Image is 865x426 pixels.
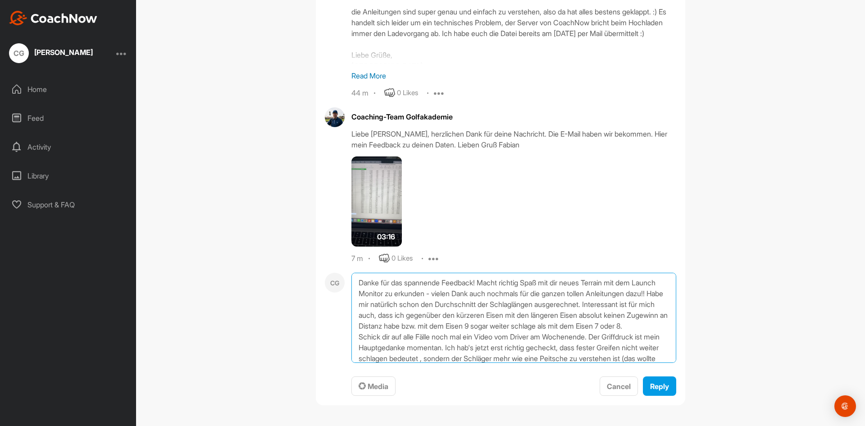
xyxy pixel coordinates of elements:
[5,107,132,129] div: Feed
[834,395,856,417] div: Open Intercom Messenger
[351,89,369,98] div: 44 m
[359,382,388,391] span: Media
[5,78,132,101] div: Home
[600,376,638,396] button: Cancel
[650,382,669,391] span: Reply
[5,193,132,216] div: Support & FAQ
[392,253,413,264] div: 0 Likes
[351,128,676,150] div: Liebe [PERSON_NAME], herzlichen Dank für deine Nachricht. Die E-Mail haben wir bekommen. Hier mei...
[9,11,97,25] img: CoachNow
[607,382,631,391] span: Cancel
[643,376,676,396] button: Reply
[325,107,345,127] img: avatar
[34,49,93,56] div: [PERSON_NAME]
[325,273,345,293] div: CG
[5,136,132,158] div: Activity
[9,43,29,63] div: CG
[351,254,363,263] div: 7 m
[351,111,676,122] div: Coaching-Team Golfakademie
[351,156,402,247] img: media
[351,70,676,81] p: Read More
[377,231,395,242] span: 03:16
[5,165,132,187] div: Library
[351,376,396,396] button: Media
[351,273,676,363] textarea: Danke für das spannende Feedback! Macht richtig Spaß mit dir neues Terrain mit dem Launch Monitor...
[397,88,418,98] div: 0 Likes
